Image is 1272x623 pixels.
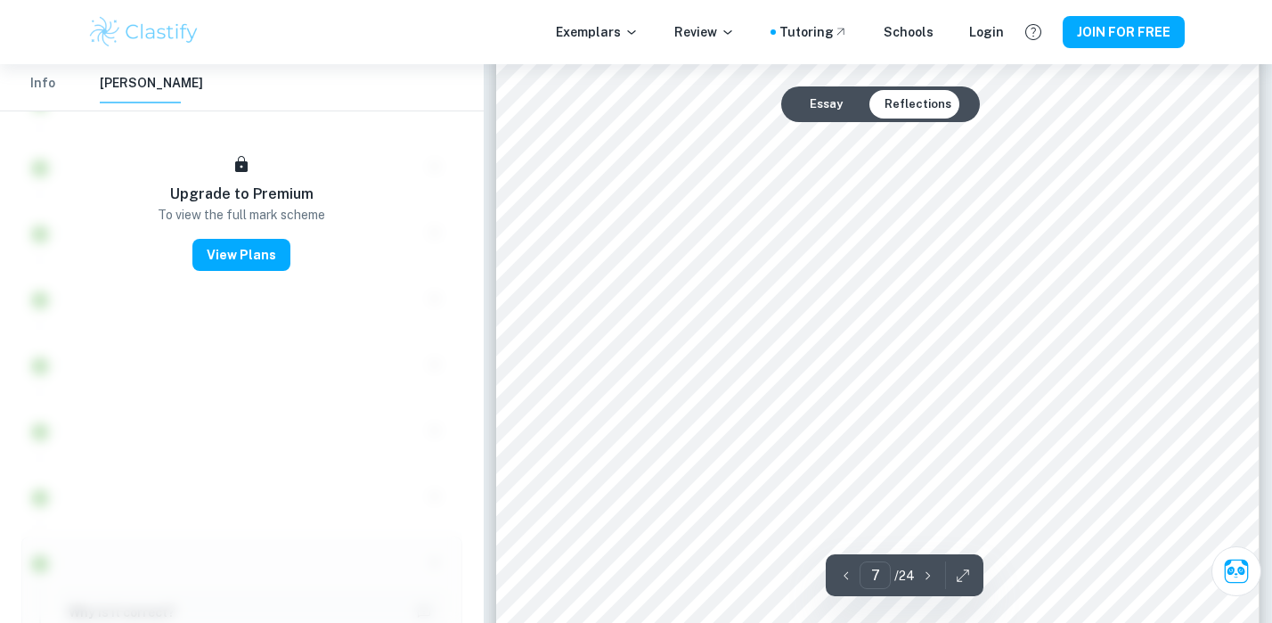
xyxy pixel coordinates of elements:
[170,184,314,205] h6: Upgrade to Premium
[87,14,200,50] img: Clastify logo
[870,90,966,119] button: Reflections
[884,22,934,42] a: Schools
[158,205,325,225] p: To view the full mark scheme
[192,239,290,271] button: View Plans
[779,22,848,42] a: Tutoring
[1211,546,1261,596] button: Ask Clai
[1018,17,1048,47] button: Help and Feedback
[969,22,1004,42] a: Login
[894,566,915,586] p: / 24
[795,90,857,119] button: Essay
[556,22,639,42] p: Exemplars
[100,64,203,103] button: [PERSON_NAME]
[674,22,735,42] p: Review
[1063,16,1185,48] button: JOIN FOR FREE
[21,64,64,103] button: Info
